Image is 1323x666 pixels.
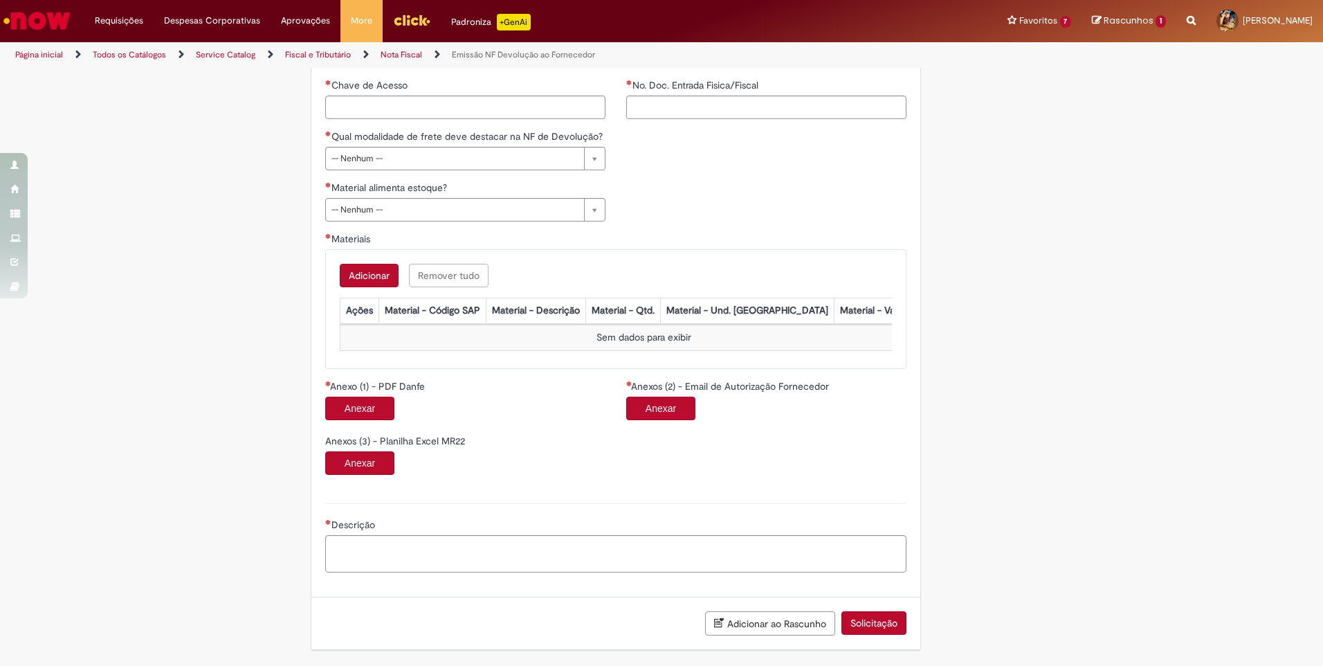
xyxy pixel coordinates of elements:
[331,181,450,194] span: Material alimenta estoque?
[841,611,906,635] button: Solicitação
[1243,15,1313,26] span: [PERSON_NAME]
[285,49,351,60] a: Fiscal e Tributário
[1019,14,1057,28] span: Favoritos
[331,147,577,170] span: -- Nenhum --
[164,14,260,28] span: Despesas Corporativas
[325,131,331,136] span: Necessários
[1156,15,1166,28] span: 1
[834,298,948,323] th: Material - Valor Unitário
[325,80,331,85] span: Necessários
[325,182,331,188] span: Necessários
[497,14,531,30] p: +GenAi
[381,49,422,60] a: Nota Fiscal
[15,49,63,60] a: Página inicial
[331,199,577,221] span: -- Nenhum --
[325,96,605,119] input: Chave de Acesso
[1104,14,1153,27] span: Rascunhos
[331,130,605,143] span: Qual modalidade de frete deve destacar na NF de Devolução?
[325,535,906,573] textarea: Descrição
[281,14,330,28] span: Aprovações
[95,14,143,28] span: Requisições
[451,14,531,30] div: Padroniza
[660,298,834,323] th: Material - Und. [GEOGRAPHIC_DATA]
[10,42,872,68] ul: Trilhas de página
[1092,15,1166,28] a: Rascunhos
[340,264,399,287] button: Add a row for Materiais
[452,49,595,60] a: Emissão NF Devolução ao Fornecedor
[340,325,948,350] td: Sem dados para exibir
[340,298,378,323] th: Ações
[705,611,835,636] button: Adicionar ao Rascunho
[632,79,761,91] span: No. Doc. Entrada Fisica/Fiscal
[196,49,255,60] a: Service Catalog
[330,380,428,393] span: Anexo (1) - PDF Danfe
[325,451,394,475] button: Anexar
[325,397,394,420] button: Anexar
[325,435,468,447] span: Anexos (3) - Planilha Excel MR22
[393,10,430,30] img: click_logo_yellow_360x200.png
[93,49,166,60] a: Todos os Catálogos
[585,298,660,323] th: Material - Qtd.
[378,298,486,323] th: Material - Código SAP
[1,7,73,35] img: ServiceNow
[331,79,410,91] span: Chave de Acesso
[626,96,906,119] input: No. Doc. Entrada Fisica/Fiscal
[325,381,330,386] span: Campo obrigatório
[331,519,378,531] span: Descrição
[325,233,331,239] span: Necessários
[626,397,695,420] button: Anexar
[626,381,631,386] span: Campo obrigatório
[325,519,331,525] span: Necessários
[626,80,632,85] span: Necessários
[486,298,585,323] th: Material - Descrição
[1060,16,1072,28] span: 7
[331,233,373,245] span: Materiais
[351,14,372,28] span: More
[631,380,832,393] span: Anexos (2) - Email de Autorização Fornecedor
